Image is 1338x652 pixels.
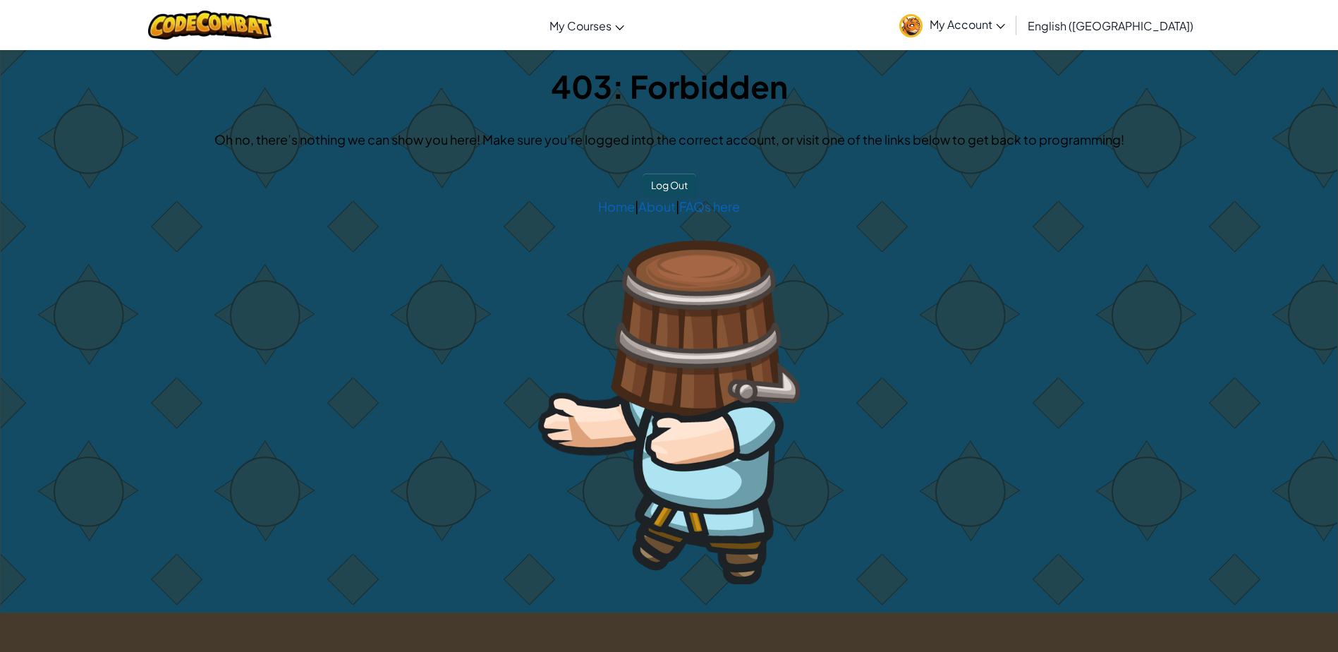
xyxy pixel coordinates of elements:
button: Log Out [643,174,696,196]
span: 403: [551,66,630,106]
span: | [676,198,679,215]
span: English ([GEOGRAPHIC_DATA]) [1028,18,1193,33]
img: 404_3.png [538,241,800,584]
a: Home [598,198,635,215]
span: | [635,198,638,215]
img: CodeCombat logo [148,11,272,40]
span: My Courses [549,18,612,33]
a: My Account [892,3,1012,47]
a: About [638,198,676,215]
span: My Account [930,17,1005,32]
a: My Courses [542,6,631,44]
img: avatar [899,14,923,37]
p: Oh no, there’s nothing we can show you here! Make sure you’re logged into the correct account, or... [15,129,1323,150]
a: FAQs here [679,198,740,215]
span: Forbidden [630,66,788,106]
a: English ([GEOGRAPHIC_DATA]) [1021,6,1200,44]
